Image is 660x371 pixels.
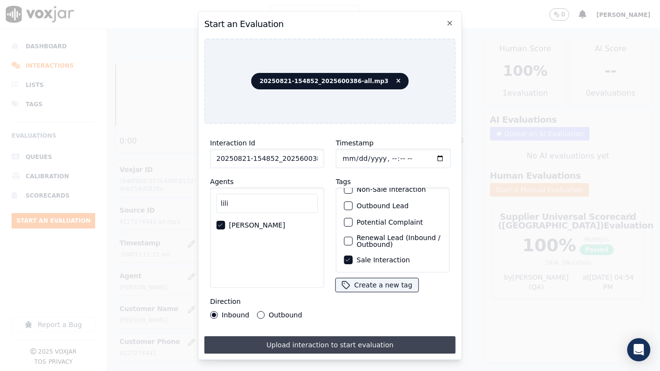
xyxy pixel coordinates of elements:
label: Inbound [222,312,249,318]
label: Sale Interaction [357,257,410,263]
label: Timestamp [336,139,373,147]
label: Agents [210,178,234,185]
label: Direction [210,298,241,305]
label: Non-Sale Interaction [357,186,426,193]
button: Create a new tag [336,278,418,292]
button: Upload interaction to start evaluation [204,336,456,354]
input: reference id, file name, etc [210,149,324,168]
div: Open Intercom Messenger [627,338,650,361]
h2: Start an Evaluation [204,17,456,31]
label: [PERSON_NAME] [229,222,285,228]
span: 20250821-154852_2025600386-all.mp3 [251,73,409,89]
label: Outbound [269,312,302,318]
label: Potential Complaint [357,219,423,226]
label: Renewal Lead (Inbound / Outbound) [357,234,442,248]
label: Interaction Id [210,139,255,147]
input: Search Agents... [216,194,318,213]
label: Tags [336,178,351,185]
label: Outbound Lead [357,202,409,209]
